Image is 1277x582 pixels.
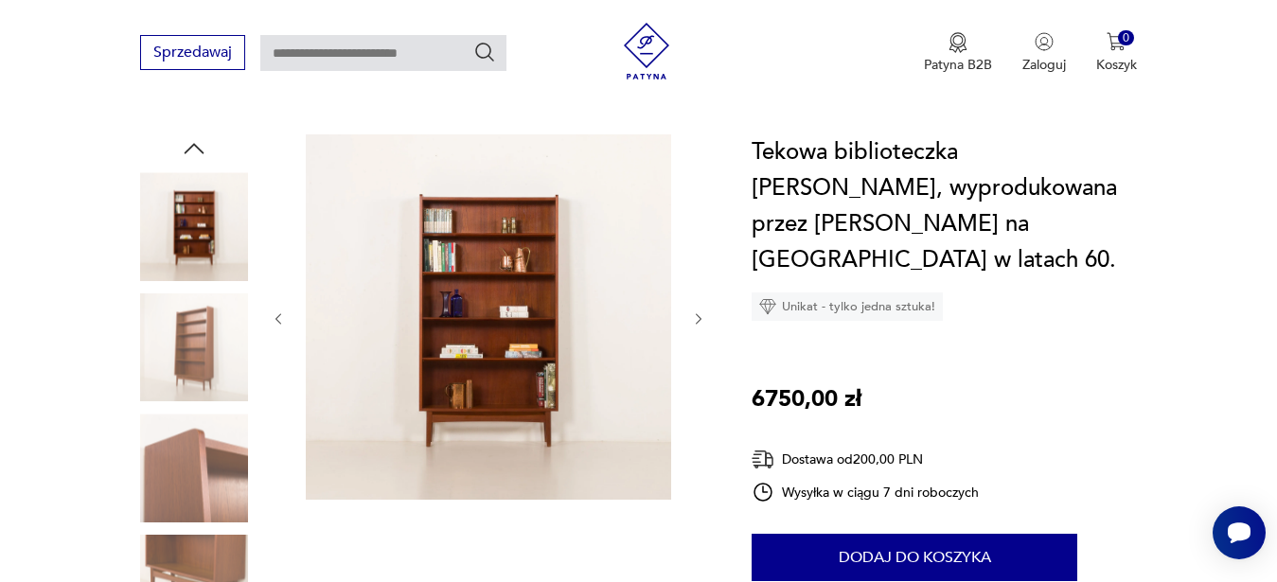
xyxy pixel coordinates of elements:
[140,414,248,521] img: Zdjęcie produktu Tekowa biblioteczka Johannesa Sortha, wyprodukowana przez Nexo Møbelfabrik na Bo...
[473,41,496,63] button: Szukaj
[1096,32,1137,74] button: 0Koszyk
[140,172,248,280] img: Zdjęcie produktu Tekowa biblioteczka Johannesa Sortha, wyprodukowana przez Nexo Møbelfabrik na Bo...
[1035,32,1054,51] img: Ikonka użytkownika
[1096,56,1137,74] p: Koszyk
[752,448,774,471] img: Ikona dostawy
[752,134,1150,278] h1: Tekowa biblioteczka [PERSON_NAME], wyprodukowana przez [PERSON_NAME] na [GEOGRAPHIC_DATA] w latac...
[924,32,992,74] a: Ikona medaluPatyna B2B
[924,56,992,74] p: Patyna B2B
[618,23,675,79] img: Patyna - sklep z meblami i dekoracjami vintage
[759,298,776,315] img: Ikona diamentu
[1022,56,1066,74] p: Zaloguj
[1213,506,1266,559] iframe: Smartsupp widget button
[752,448,979,471] div: Dostawa od 200,00 PLN
[140,47,245,61] a: Sprzedawaj
[752,481,979,503] div: Wysyłka w ciągu 7 dni roboczych
[1022,32,1066,74] button: Zaloguj
[1107,32,1126,51] img: Ikona koszyka
[752,292,943,321] div: Unikat - tylko jedna sztuka!
[140,35,245,70] button: Sprzedawaj
[924,32,992,74] button: Patyna B2B
[752,381,861,417] p: 6750,00 zł
[140,293,248,401] img: Zdjęcie produktu Tekowa biblioteczka Johannesa Sortha, wyprodukowana przez Nexo Møbelfabrik na Bo...
[752,534,1077,581] button: Dodaj do koszyka
[949,32,967,53] img: Ikona medalu
[306,134,671,500] img: Zdjęcie produktu Tekowa biblioteczka Johannesa Sortha, wyprodukowana przez Nexo Møbelfabrik na Bo...
[1118,30,1134,46] div: 0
